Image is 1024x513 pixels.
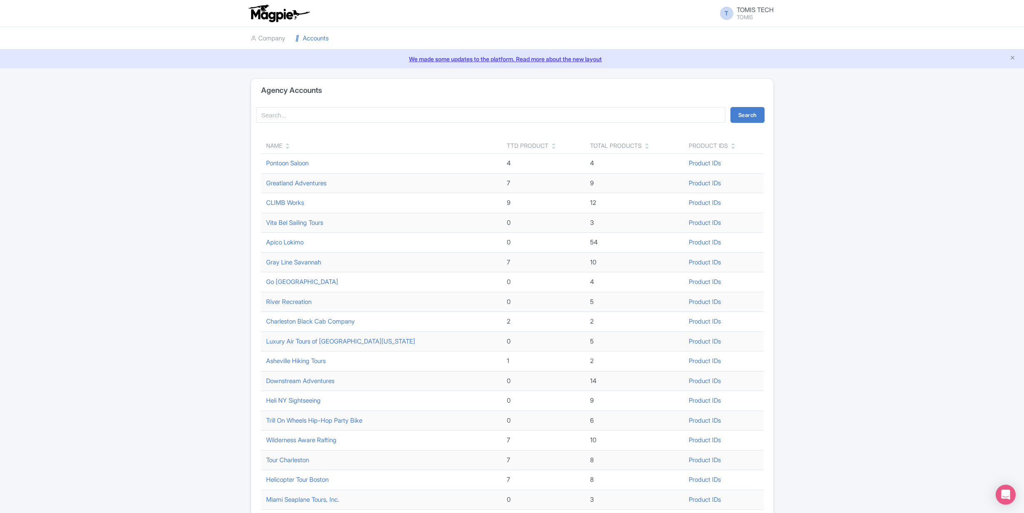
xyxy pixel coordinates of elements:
td: 0 [502,233,585,253]
div: TTD Product [507,141,548,150]
td: 7 [502,450,585,470]
td: 5 [585,292,683,312]
div: Total Products [590,141,642,150]
a: Product IDs [689,238,721,246]
a: Product IDs [689,179,721,187]
a: Vita Bel Sailing Tours [266,219,323,227]
div: Name [266,141,282,150]
a: Gray Line Savannah [266,258,321,266]
td: 7 [502,252,585,272]
img: logo-ab69f6fb50320c5b225c76a69d11143b.png [247,4,311,22]
a: Product IDs [689,396,721,404]
a: Downstream Adventures [266,377,334,385]
div: Open Intercom Messenger [996,485,1016,505]
a: Product IDs [689,298,721,306]
div: Product IDs [689,141,728,150]
a: Product IDs [689,337,721,345]
a: Product IDs [689,278,721,286]
small: TOMIS [737,15,774,20]
td: 1 [502,351,585,371]
td: 0 [502,411,585,431]
td: 9 [502,193,585,213]
a: Product IDs [689,219,721,227]
a: Heli NY Sightseeing [266,396,321,404]
a: Helicopter Tour Boston [266,476,329,483]
a: T TOMIS TECH TOMIS [715,7,774,20]
td: 0 [502,490,585,510]
a: Product IDs [689,258,721,266]
td: 8 [585,450,683,470]
span: TOMIS TECH [737,6,774,14]
td: 14 [585,371,683,391]
a: Go [GEOGRAPHIC_DATA] [266,278,338,286]
a: Luxury Air Tours of [GEOGRAPHIC_DATA][US_STATE] [266,337,415,345]
a: River Recreation [266,298,311,306]
td: 8 [585,470,683,490]
a: Pontoon Saloon [266,159,309,167]
td: 2 [502,312,585,332]
td: 12 [585,193,683,213]
td: 0 [502,331,585,351]
span: T [720,7,733,20]
a: Wilderness Aware Rafting [266,436,336,444]
td: 0 [502,391,585,411]
a: Asheville Hiking Tours [266,357,326,365]
td: 7 [502,173,585,193]
a: Product IDs [689,159,721,167]
td: 10 [585,431,683,451]
a: Product IDs [689,317,721,325]
td: 0 [502,213,585,233]
td: 0 [502,371,585,391]
td: 2 [585,351,683,371]
a: Product IDs [689,436,721,444]
h4: Agency Accounts [261,86,322,95]
a: Product IDs [689,199,721,207]
a: Apico Lokimo [266,238,304,246]
a: Trill On Wheels Hip-Hop Party Bike [266,416,362,424]
td: 5 [585,331,683,351]
a: Product IDs [689,377,721,385]
td: 10 [585,252,683,272]
a: CLIMB Works [266,199,304,207]
a: Product IDs [689,357,721,365]
td: 3 [585,490,683,510]
a: Product IDs [689,476,721,483]
td: 0 [502,272,585,292]
input: Search... [256,107,726,123]
a: Company [251,27,285,50]
td: 0 [502,292,585,312]
td: 3 [585,213,683,233]
a: Product IDs [689,416,721,424]
td: 54 [585,233,683,253]
a: Greatland Adventures [266,179,326,187]
a: Tour Charleston [266,456,309,464]
a: Miami Seaplane Tours, Inc. [266,496,339,503]
td: 6 [585,411,683,431]
td: 7 [502,470,585,490]
td: 4 [585,154,683,174]
td: 4 [585,272,683,292]
a: Product IDs [689,496,721,503]
a: Accounts [295,27,329,50]
button: Close announcement [1009,54,1016,63]
td: 9 [585,391,683,411]
a: Charleston Black Cab Company [266,317,355,325]
a: We made some updates to the platform. Read more about the new layout [5,55,1019,63]
td: 9 [585,173,683,193]
td: 2 [585,312,683,332]
td: 4 [502,154,585,174]
a: Product IDs [689,456,721,464]
td: 7 [502,431,585,451]
button: Search [730,107,765,123]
